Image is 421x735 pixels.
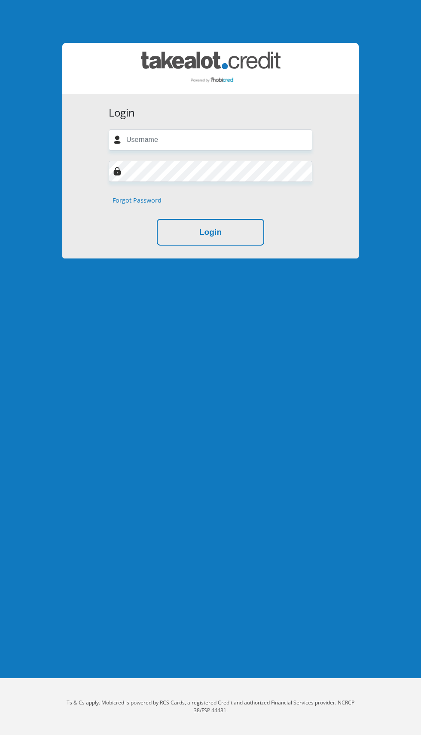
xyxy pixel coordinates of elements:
[113,196,162,205] a: Forgot Password
[113,135,122,144] img: user-icon image
[141,52,281,85] img: takealot_credit logo
[62,699,359,714] p: Ts & Cs apply. Mobicred is powered by RCS Cards, a registered Credit and authorized Financial Ser...
[109,129,312,151] input: Username
[113,167,122,175] img: Image
[157,219,264,246] button: Login
[109,107,312,119] h3: Login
